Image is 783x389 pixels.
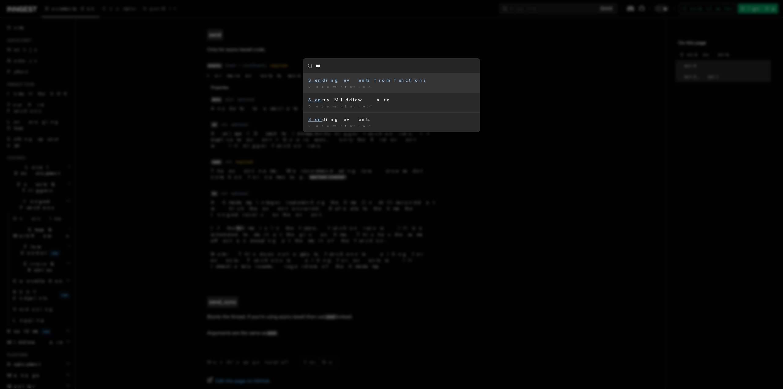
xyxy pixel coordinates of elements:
mark: Sen [308,97,322,102]
span: Documentation [308,85,373,88]
span: Documentation [308,104,373,108]
div: try Middleware [308,97,475,103]
mark: Sen [308,117,322,122]
div: ding events [308,116,475,122]
div: ding events from functions [308,77,475,83]
mark: Sen [308,78,322,83]
span: Documentation [308,124,373,128]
